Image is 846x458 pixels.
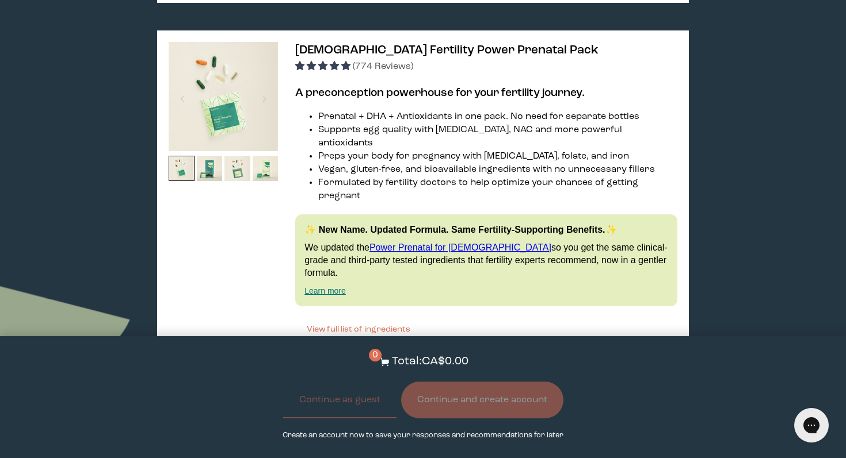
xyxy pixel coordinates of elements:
span: 0 [369,349,382,361]
span: [DEMOGRAPHIC_DATA] Fertility Power Prenatal Pack [295,44,599,56]
span: (774 Reviews) [353,62,413,71]
a: Power Prenatal for [DEMOGRAPHIC_DATA] [369,243,551,252]
strong: A preconception powerhouse for your fertility journey. [295,87,585,99]
img: thumbnail image [224,156,250,182]
button: View full list of ingredients [295,318,422,341]
span: 4.95 stars [295,62,353,71]
li: Formulated by fertility doctors to help optimize your chances of getting pregnant [318,176,677,203]
img: thumbnail image [253,156,279,182]
li: Prenatal + DHA + Antioxidants in one pack. No need for separate bottles [318,110,677,124]
strong: ✨ New Name. Updated Formula. Same Fertility-Supporting Benefits.✨ [304,225,616,234]
li: Supports egg quality with [MEDICAL_DATA], NAC and more powerful antioxidants [318,124,677,150]
img: thumbnail image [169,42,278,151]
a: Learn more [304,286,346,295]
img: thumbnail image [197,156,223,182]
button: Continue and create account [401,382,563,418]
li: Vegan, gluten-free, and bioavailable ingredients with no unnecessary fillers [318,163,677,176]
p: Total: CA$0.00 [392,353,468,370]
p: Create an account now to save your responses and recommendations for later [283,430,563,441]
img: thumbnail image [169,156,195,182]
li: Preps your body for pregnancy with [MEDICAL_DATA], folate, and iron [318,150,677,163]
iframe: Gorgias live chat messenger [788,404,834,447]
p: We updated the so you get the same clinical-grade and third-party tested ingredients that fertili... [304,241,668,280]
button: Continue as guest [283,382,397,418]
